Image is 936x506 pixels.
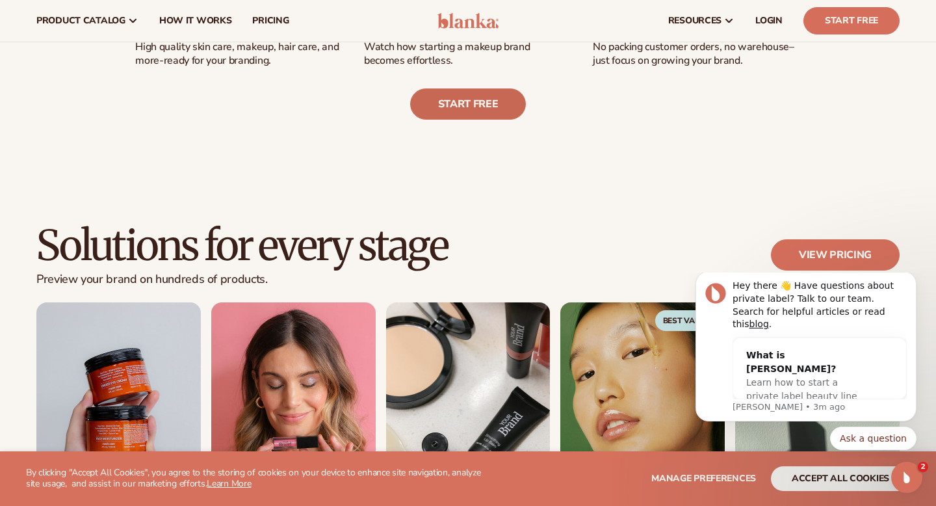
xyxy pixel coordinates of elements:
[36,16,125,26] span: product catalog
[891,462,922,493] iframe: Intercom live chat
[676,273,936,458] iframe: Intercom notifications message
[26,468,489,490] p: By clicking "Accept All Cookies", you agree to the storing of cookies on your device to enhance s...
[755,16,783,26] span: LOGIN
[668,16,721,26] span: resources
[73,46,93,57] a: blog
[135,40,343,68] p: High quality skin care, makeup, hair care, and more-ready for your branding.
[207,477,251,490] a: Learn More
[19,154,240,178] div: Quick reply options
[70,105,181,142] span: Learn how to start a private label beauty line with [PERSON_NAME]
[655,310,718,331] span: Best Value
[651,466,756,491] button: Manage preferences
[57,129,231,140] p: Message from Lee, sent 3m ago
[410,88,526,120] a: Start free
[651,472,756,485] span: Manage preferences
[593,40,801,68] p: No packing customer orders, no warehouse–just focus on growing your brand.
[771,466,910,491] button: accept all cookies
[154,154,240,178] button: Quick reply: Ask a question
[36,273,448,287] p: Preview your brand on hundreds of products.
[771,239,900,271] a: View pricing
[57,7,231,58] div: Hey there 👋 Have questions about private label? Talk to our team. Search for helpful articles or ...
[918,462,928,472] span: 2
[70,76,191,103] div: What is [PERSON_NAME]?
[36,224,448,267] h2: Solutions for every stage
[437,13,499,29] img: logo
[29,10,50,31] img: Profile image for Lee
[252,16,289,26] span: pricing
[57,66,204,155] div: What is [PERSON_NAME]?Learn how to start a private label beauty line with [PERSON_NAME]
[57,7,231,126] div: Message content
[803,7,900,34] a: Start Free
[364,40,572,68] p: Watch how starting a makeup brand becomes effortless.
[159,16,232,26] span: How It Works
